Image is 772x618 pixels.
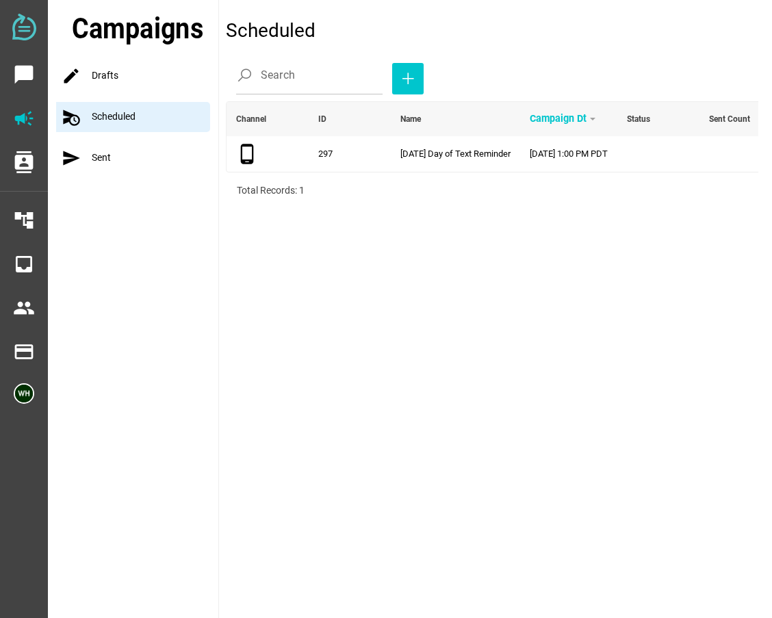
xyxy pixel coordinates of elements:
[62,66,81,86] i: mode
[14,383,34,404] img: 5edff51079ed9903661a2266-30.png
[530,149,608,159] span: [DATE] 1:00 PM PDT
[400,149,511,159] span: [DATE] Day of Text Reminder
[13,297,35,319] i: people
[62,107,81,127] i: schedule_send
[56,61,218,91] div: Drafts
[236,143,258,165] i: SMS
[236,110,273,128] div: Channel
[261,56,383,94] input: Search
[12,14,36,40] img: svg+xml;base64,PD94bWwgdmVyc2lvbj0iMS4wIiBlbmNvZGluZz0iVVRGLTgiPz4KPHN2ZyB2ZXJzaW9uPSIxLjEiIHZpZX...
[13,107,35,129] i: campaign
[530,109,602,129] div: Campaign Dt
[318,149,333,159] span: 297
[709,110,757,128] div: Sent Count
[56,102,210,132] div: Scheduled
[13,209,35,231] i: account_tree
[318,110,333,128] div: ID
[13,341,35,363] i: payment
[627,110,657,128] div: Status
[62,149,81,168] i: send
[72,7,211,50] div: Campaigns
[13,64,35,86] i: chat_bubble
[56,143,218,173] div: Sent
[13,253,35,275] i: inbox
[13,151,35,173] i: contacts
[400,110,428,128] div: Name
